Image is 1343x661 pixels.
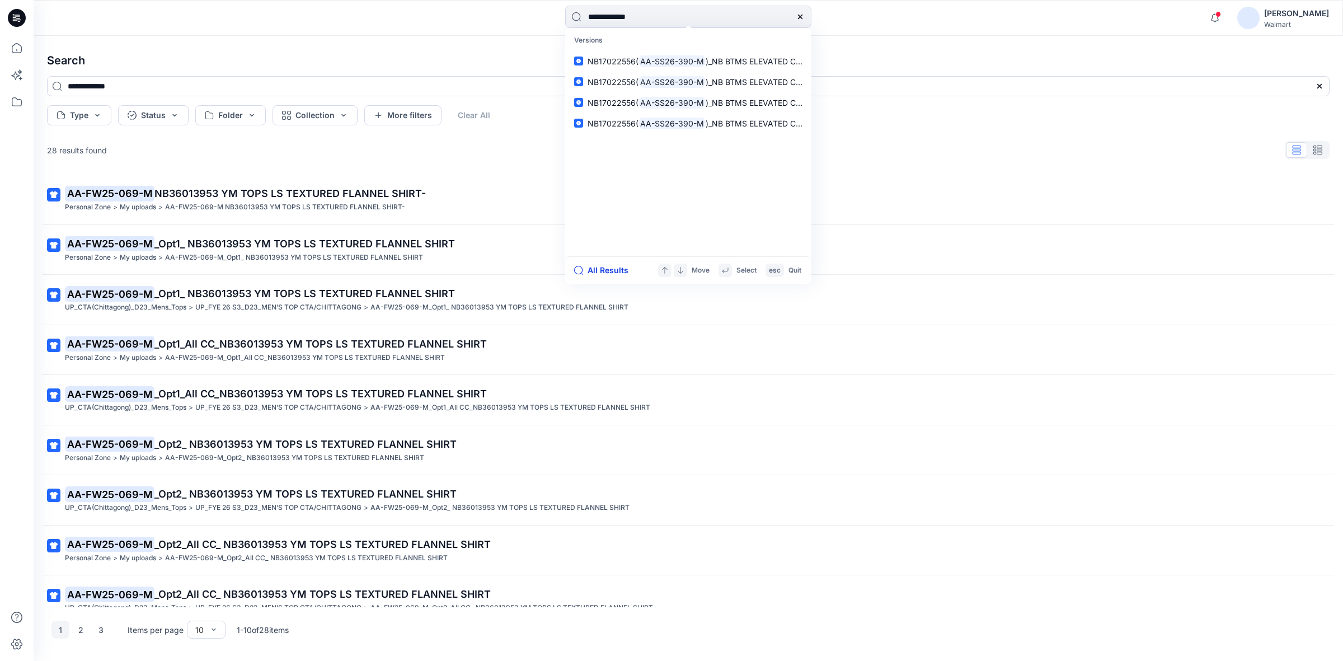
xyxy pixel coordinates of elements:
[40,229,1336,270] a: AA-FW25-069-M_Opt1_ NB36013953 YM TOPS LS TEXTURED FLANNEL SHIRTPersonal Zone>My uploads>AA-FW25-...
[113,552,118,564] p: >
[706,77,842,87] span: )_NB BTMS ELEVATED CARGO PANT
[40,430,1336,471] a: AA-FW25-069-M_Opt2_ NB36013953 YM TOPS LS TEXTURED FLANNEL SHIRTPersonal Zone>My uploads>AA-FW25-...
[237,624,289,636] p: 1 - 10 of 28 items
[588,119,638,128] span: NB17022556(
[65,302,186,313] p: UP_CTA(Chittagong)_D23_Mens_Tops
[47,144,107,156] p: 28 results found
[195,105,266,125] button: Folder
[118,105,189,125] button: Status
[706,98,842,107] span: )_NB BTMS ELEVATED CARGO PANT
[40,480,1336,521] a: AA-FW25-069-M_Opt2_ NB36013953 YM TOPS LS TEXTURED FLANNEL SHIRTUP_CTA(Chittagong)_D23_Mens_Tops>...
[65,185,154,201] mark: AA-FW25-069-M
[588,98,638,107] span: NB17022556(
[574,264,636,277] button: All Results
[40,330,1336,371] a: AA-FW25-069-M_Opt1_All CC_NB36013953 YM TOPS LS TEXTURED FLANNEL SHIRTPersonal Zone>My uploads>AA...
[113,252,118,264] p: >
[158,201,163,213] p: >
[370,502,630,514] p: AA-FW25-069-M_Opt2_ NB36013953 YM TOPS LS TEXTURED FLANNEL SHIRT
[638,76,706,88] mark: AA-SS26-390-M
[706,119,854,128] span: )_NB BTMS ELEVATED CARGO PANT-07
[195,502,361,514] p: UP_FYE 26 S3_D23_MEN’S TOP CTA/CHITTAGONG
[154,238,455,250] span: _Opt1_ NB36013953 YM TOPS LS TEXTURED FLANNEL SHIRT
[165,552,448,564] p: AA-FW25-069-M_Opt2_All CC_ NB36013953 YM TOPS LS TEXTURED FLANNEL SHIRT
[65,536,154,552] mark: AA-FW25-069-M
[788,265,801,276] p: Quit
[567,72,809,92] a: NB17022556(AA-SS26-390-M)_NB BTMS ELEVATED CARGO PANT
[165,452,424,464] p: AA-FW25-069-M_Opt2_ NB36013953 YM TOPS LS TEXTURED FLANNEL SHIRT
[38,45,1339,76] h4: Search
[65,286,154,302] mark: AA-FW25-069-M
[47,105,111,125] button: Type
[1264,7,1329,20] div: [PERSON_NAME]
[65,252,111,264] p: Personal Zone
[65,336,154,351] mark: AA-FW25-069-M
[195,624,204,636] div: 10
[65,486,154,502] mark: AA-FW25-069-M
[567,92,809,113] a: NB17022556(AA-SS26-390-M)_NB BTMS ELEVATED CARGO PANT
[158,552,163,564] p: >
[154,438,457,450] span: _Opt2_ NB36013953 YM TOPS LS TEXTURED FLANNEL SHIRT
[165,352,445,364] p: AA-FW25-069-M_Opt1_All CC_NB36013953 YM TOPS LS TEXTURED FLANNEL SHIRT
[364,502,368,514] p: >
[567,113,809,134] a: NB17022556(AA-SS26-390-M)_NB BTMS ELEVATED CARGO PANT-07
[65,402,186,414] p: UP_CTA(Chittagong)_D23_Mens_Tops
[1237,7,1260,29] img: avatar
[158,252,163,264] p: >
[65,436,154,452] mark: AA-FW25-069-M
[154,338,487,350] span: _Opt1_All CC_NB36013953 YM TOPS LS TEXTURED FLANNEL SHIRT
[370,602,653,614] p: AA-FW25-069-M_Opt2_All CC_ NB36013953 YM TOPS LS TEXTURED FLANNEL SHIRT
[128,624,184,636] p: Items per page
[638,96,706,109] mark: AA-SS26-390-M
[370,302,628,313] p: AA-FW25-069-M_Opt1_ NB36013953 YM TOPS LS TEXTURED FLANNEL SHIRT
[154,488,457,500] span: _Opt2_ NB36013953 YM TOPS LS TEXTURED FLANNEL SHIRT
[364,402,368,414] p: >
[189,602,193,614] p: >
[65,201,111,213] p: Personal Zone
[72,621,90,639] button: 2
[1264,20,1329,29] div: Walmart
[154,187,426,199] span: NB36013953 YM TOPS LS TEXTURED FLANNEL SHIRT-
[92,621,110,639] button: 3
[113,452,118,464] p: >
[65,352,111,364] p: Personal Zone
[40,279,1336,320] a: AA-FW25-069-M_Opt1_ NB36013953 YM TOPS LS TEXTURED FLANNEL SHIRTUP_CTA(Chittagong)_D23_Mens_Tops>...
[154,288,455,299] span: _Opt1_ NB36013953 YM TOPS LS TEXTURED FLANNEL SHIRT
[154,588,491,600] span: _Opt2_All CC_ NB36013953 YM TOPS LS TEXTURED FLANNEL SHIRT
[40,580,1336,621] a: AA-FW25-069-M_Opt2_All CC_ NB36013953 YM TOPS LS TEXTURED FLANNEL SHIRTUP_CTA(Chittagong)_D23_Men...
[154,538,491,550] span: _Opt2_All CC_ NB36013953 YM TOPS LS TEXTURED FLANNEL SHIRT
[158,452,163,464] p: >
[370,402,650,414] p: AA-FW25-069-M_Opt1_All CC_NB36013953 YM TOPS LS TEXTURED FLANNEL SHIRT
[189,302,193,313] p: >
[638,117,706,130] mark: AA-SS26-390-M
[706,57,842,66] span: )_NB BTMS ELEVATED CARGO PANT
[65,452,111,464] p: Personal Zone
[364,105,442,125] button: More filters
[65,552,111,564] p: Personal Zone
[195,402,361,414] p: UP_FYE 26 S3_D23_MEN’S TOP CTA/CHITTAGONG
[65,602,186,614] p: UP_CTA(Chittagong)_D23_Mens_Tops
[736,265,757,276] p: Select
[165,201,405,213] p: AA-FW25-069-M NB36013953 YM TOPS LS TEXTURED FLANNEL SHIRT-
[567,51,809,72] a: NB17022556(AA-SS26-390-M)_NB BTMS ELEVATED CARGO PANT
[120,552,156,564] p: My uploads
[65,236,154,251] mark: AA-FW25-069-M
[638,55,706,68] mark: AA-SS26-390-M
[195,302,361,313] p: UP_FYE 26 S3_D23_MEN’S TOP CTA/CHITTAGONG
[51,621,69,639] button: 1
[154,388,487,400] span: _Opt1_All CC_NB36013953 YM TOPS LS TEXTURED FLANNEL SHIRT
[588,77,638,87] span: NB17022556(
[65,386,154,402] mark: AA-FW25-069-M
[364,602,368,614] p: >
[40,379,1336,420] a: AA-FW25-069-M_Opt1_All CC_NB36013953 YM TOPS LS TEXTURED FLANNEL SHIRTUP_CTA(Chittagong)_D23_Mens...
[364,302,368,313] p: >
[120,352,156,364] p: My uploads
[40,530,1336,571] a: AA-FW25-069-M_Opt2_All CC_ NB36013953 YM TOPS LS TEXTURED FLANNEL SHIRTPersonal Zone>My uploads>A...
[189,502,193,514] p: >
[65,587,154,602] mark: AA-FW25-069-M
[113,352,118,364] p: >
[195,602,361,614] p: UP_FYE 26 S3_D23_MEN’S TOP CTA/CHITTAGONG
[120,201,156,213] p: My uploads
[189,402,193,414] p: >
[567,30,809,51] p: Versions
